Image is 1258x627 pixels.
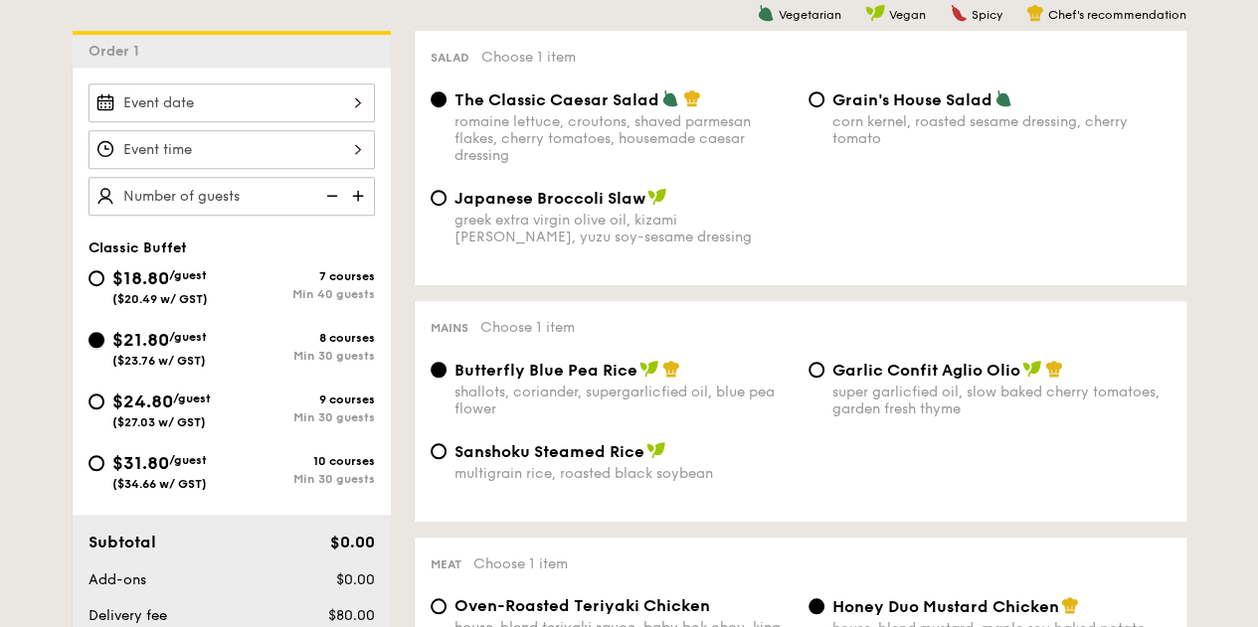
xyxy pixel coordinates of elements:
[89,270,104,286] input: $18.80/guest($20.49 w/ GST)7 coursesMin 40 guests
[232,269,375,283] div: 7 courses
[809,598,824,614] input: Honey Duo Mustard Chickenhouse-blend mustard, maple soy baked potato, parsley
[454,361,637,380] span: Butterfly Blue Pea Rice
[112,267,169,289] span: $18.80
[1045,360,1063,378] img: icon-chef-hat.a58ddaea.svg
[832,113,1170,147] div: corn kernel, roasted sesame dressing, cherry tomato
[232,331,375,345] div: 8 courses
[481,49,576,66] span: Choose 1 item
[454,189,645,208] span: Japanese Broccoli Slaw
[335,571,374,588] span: $0.00
[431,91,447,107] input: The Classic Caesar Saladromaine lettuce, croutons, shaved parmesan flakes, cherry tomatoes, house...
[1022,360,1042,378] img: icon-vegan.f8ff3823.svg
[112,415,206,429] span: ($27.03 w/ GST)
[661,89,679,107] img: icon-vegetarian.fe4039eb.svg
[480,319,575,336] span: Choose 1 item
[832,90,992,109] span: Grain's House Salad
[865,4,885,22] img: icon-vegan.f8ff3823.svg
[473,555,568,572] span: Choose 1 item
[89,239,187,256] span: Classic Buffet
[89,177,375,216] input: Number of guests
[431,190,447,206] input: Japanese Broccoli Slawgreek extra virgin olive oil, kizami [PERSON_NAME], yuzu soy-sesame dressing
[639,360,659,378] img: icon-vegan.f8ff3823.svg
[169,268,207,282] span: /guest
[89,533,156,551] span: Subtotal
[431,557,461,571] span: Meat
[1048,8,1186,22] span: Chef's recommendation
[232,392,375,406] div: 9 courses
[173,392,211,405] span: /guest
[89,571,146,588] span: Add-ons
[454,212,793,245] div: greek extra virgin olive oil, kizami [PERSON_NAME], yuzu soy-sesame dressing
[112,292,208,306] span: ($20.49 w/ GST)
[757,4,775,22] img: icon-vegetarian.fe4039eb.svg
[232,410,375,424] div: Min 30 guests
[646,441,666,459] img: icon-vegan.f8ff3823.svg
[889,8,926,22] span: Vegan
[431,362,447,378] input: Butterfly Blue Pea Riceshallots, coriander, supergarlicfied oil, blue pea flower
[1026,4,1044,22] img: icon-chef-hat.a58ddaea.svg
[112,452,169,474] span: $31.80
[169,453,207,467] span: /guest
[89,455,104,471] input: $31.80/guest($34.66 w/ GST)10 coursesMin 30 guests
[809,91,824,107] input: Grain's House Saladcorn kernel, roasted sesame dressing, cherry tomato
[832,384,1170,417] div: super garlicfied oil, slow baked cherry tomatoes, garden fresh thyme
[112,391,173,412] span: $24.80
[832,597,1059,616] span: Honey Duo Mustard Chicken
[89,130,375,169] input: Event time
[1061,596,1079,614] img: icon-chef-hat.a58ddaea.svg
[327,607,374,624] span: $80.00
[232,287,375,301] div: Min 40 guests
[647,188,667,206] img: icon-vegan.f8ff3823.svg
[972,8,1002,22] span: Spicy
[454,384,793,417] div: shallots, coriander, supergarlicfied oil, blue pea flower
[315,177,345,215] img: icon-reduce.1d2dbef1.svg
[454,90,659,109] span: The Classic Caesar Salad
[454,113,793,164] div: romaine lettuce, croutons, shaved parmesan flakes, cherry tomatoes, housemade caesar dressing
[89,83,375,122] input: Event date
[454,465,793,482] div: multigrain rice, roasted black soybean
[431,321,468,335] span: Mains
[89,332,104,348] input: $21.80/guest($23.76 w/ GST)8 coursesMin 30 guests
[454,596,710,615] span: Oven-Roasted Teriyaki Chicken
[329,533,374,551] span: $0.00
[169,330,207,344] span: /guest
[232,472,375,486] div: Min 30 guests
[89,393,104,409] input: $24.80/guest($27.03 w/ GST)9 coursesMin 30 guests
[232,454,375,468] div: 10 courses
[950,4,968,22] img: icon-spicy.37a8142b.svg
[112,354,206,368] span: ($23.76 w/ GST)
[832,361,1020,380] span: Garlic Confit Aglio Olio
[431,51,469,65] span: Salad
[683,89,701,107] img: icon-chef-hat.a58ddaea.svg
[112,477,207,491] span: ($34.66 w/ GST)
[431,443,447,459] input: Sanshoku Steamed Ricemultigrain rice, roasted black soybean
[454,442,644,461] span: Sanshoku Steamed Rice
[662,360,680,378] img: icon-chef-hat.a58ddaea.svg
[779,8,841,22] span: Vegetarian
[809,362,824,378] input: Garlic Confit Aglio Oliosuper garlicfied oil, slow baked cherry tomatoes, garden fresh thyme
[345,177,375,215] img: icon-add.58712e84.svg
[89,43,147,60] span: Order 1
[89,607,167,624] span: Delivery fee
[994,89,1012,107] img: icon-vegetarian.fe4039eb.svg
[232,349,375,363] div: Min 30 guests
[431,598,447,614] input: Oven-Roasted Teriyaki Chickenhouse-blend teriyaki sauce, baby bok choy, king oyster and shiitake ...
[112,329,169,351] span: $21.80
